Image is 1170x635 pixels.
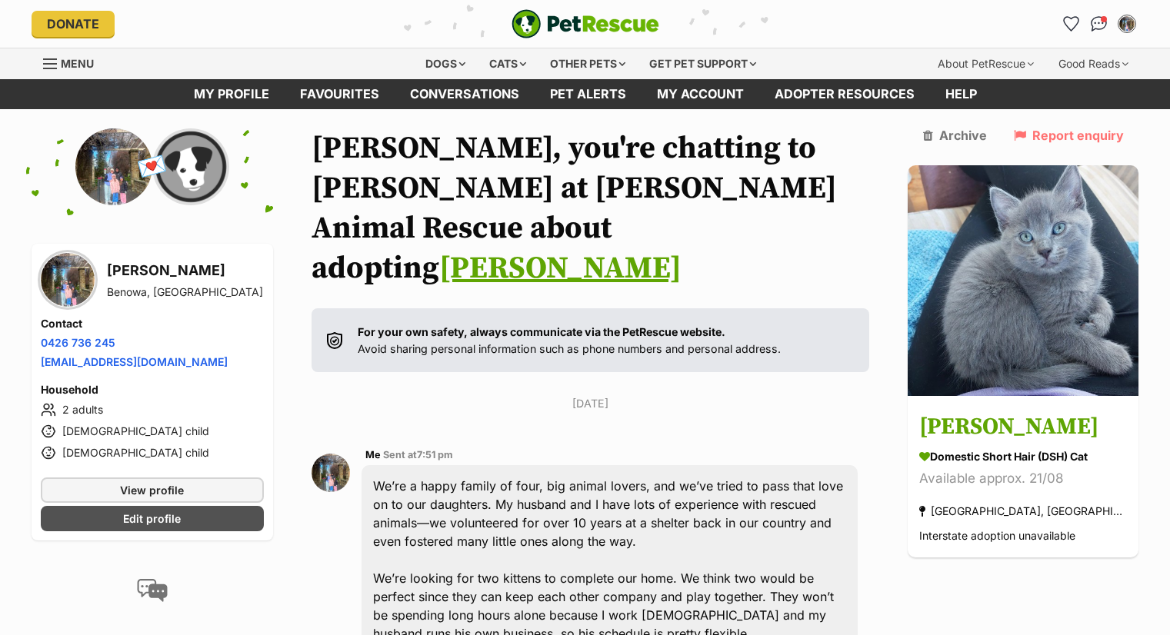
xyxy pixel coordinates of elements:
ul: Account quick links [1059,12,1139,36]
a: Pet alerts [535,79,642,109]
span: Sent at [383,449,453,460]
h1: [PERSON_NAME], you're chatting to [PERSON_NAME] at [PERSON_NAME] Animal Rescue about adopting [312,128,870,288]
p: [DATE] [312,395,870,411]
a: Help [930,79,992,109]
li: [DEMOGRAPHIC_DATA] child [41,444,264,462]
span: 💌 [135,150,169,183]
a: Menu [43,48,105,76]
div: Benowa, [GEOGRAPHIC_DATA] [107,284,263,300]
img: DRU Animal Rescue profile pic [152,128,229,205]
div: Dogs [415,48,476,79]
img: Kathe Rodriguez profile pic [41,253,95,307]
a: [PERSON_NAME] Domestic Short Hair (DSH) Cat Available approx. 21/08 [GEOGRAPHIC_DATA], [GEOGRAPHI... [908,398,1138,557]
div: Domestic Short Hair (DSH) Cat [919,448,1127,464]
img: Kathe Rodriguez profile pic [75,128,152,205]
h3: [PERSON_NAME] [107,260,263,281]
span: View profile [120,482,184,498]
h3: [PERSON_NAME] [919,410,1127,444]
a: My account [642,79,759,109]
a: [PERSON_NAME] [439,249,682,288]
div: Get pet support [638,48,767,79]
a: View profile [41,477,264,503]
li: 2 adults [41,401,264,419]
li: [DEMOGRAPHIC_DATA] child [41,422,264,441]
a: conversations [395,79,535,109]
a: Favourites [285,79,395,109]
img: Kathe Rodriguez profile pic [312,454,350,492]
a: Favourites [1059,12,1084,36]
img: Kathe Rodriguez profile pic [1119,16,1135,32]
div: About PetRescue [927,48,1045,79]
a: Edit profile [41,506,264,531]
strong: For your own safety, always communicate via the PetRescue website. [358,325,725,338]
div: Available approx. 21/08 [919,468,1127,489]
span: Interstate adoption unavailable [919,529,1075,542]
h4: Household [41,382,264,397]
a: Conversations [1087,12,1112,36]
span: Menu [61,57,94,70]
p: Avoid sharing personal information such as phone numbers and personal address. [358,324,781,357]
div: Other pets [539,48,636,79]
a: Adopter resources [759,79,930,109]
img: chat-41dd97257d64d25036548639549fe6c8038ab92f7586957e7f3b1b290dea8141.svg [1091,16,1107,32]
a: Report enquiry [1014,128,1124,142]
a: 0426 736 245 [41,336,115,349]
span: Edit profile [123,510,181,527]
h4: Contact [41,316,264,331]
a: PetRescue [512,9,659,38]
span: Me [365,449,381,460]
button: My account [1115,12,1139,36]
a: [EMAIL_ADDRESS][DOMAIN_NAME] [41,355,228,368]
img: logo-e224e6f780fb5917bec1dbf3a21bbac754714ae5b6737aabdf751b685950b380.svg [512,9,659,38]
div: Cats [478,48,537,79]
img: conversation-icon-4a6f8262b818ee0b60e3300018af0b2d0b884aa5de6e9bcb8d3d4eeb1a70a7c4.svg [137,579,168,602]
a: Archive [923,128,987,142]
div: [GEOGRAPHIC_DATA], [GEOGRAPHIC_DATA] [919,500,1127,521]
img: Sammy [908,165,1138,396]
a: Donate [32,11,115,37]
a: My profile [178,79,285,109]
div: Good Reads [1048,48,1139,79]
span: 7:51 pm [417,449,453,460]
